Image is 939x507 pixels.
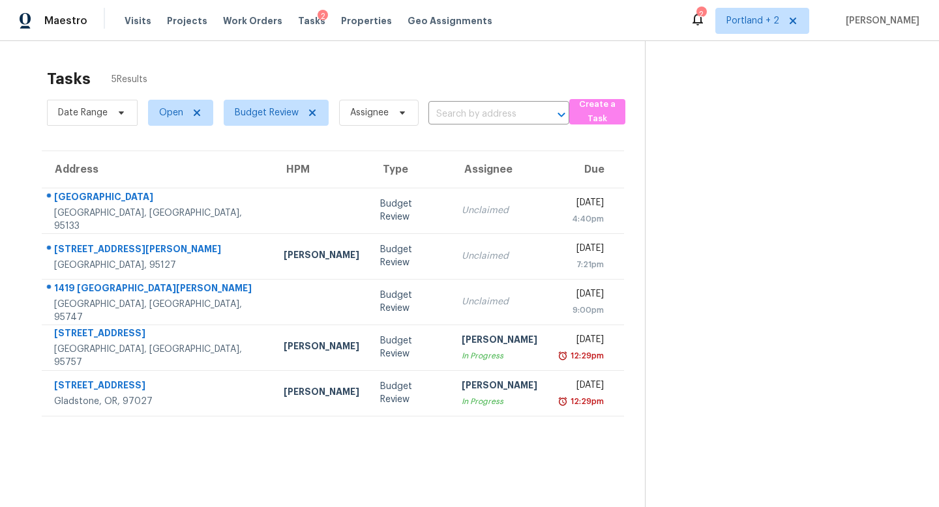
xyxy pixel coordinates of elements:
[42,151,273,188] th: Address
[54,395,263,408] div: Gladstone, OR, 97027
[462,204,537,217] div: Unclaimed
[125,14,151,27] span: Visits
[54,242,263,259] div: [STREET_ADDRESS][PERSON_NAME]
[380,289,441,315] div: Budget Review
[568,349,604,362] div: 12:29pm
[54,326,263,343] div: [STREET_ADDRESS]
[341,14,392,27] span: Properties
[298,16,325,25] span: Tasks
[318,10,328,23] div: 2
[462,349,537,362] div: In Progress
[159,106,183,119] span: Open
[47,72,91,85] h2: Tasks
[350,106,389,119] span: Assignee
[558,304,604,317] div: 9:00pm
[112,73,147,86] span: 5 Results
[428,104,533,124] input: Search by address
[568,395,604,408] div: 12:29pm
[462,295,537,308] div: Unclaimed
[223,14,282,27] span: Work Orders
[54,190,263,207] div: [GEOGRAPHIC_DATA]
[558,395,568,408] img: Overdue Alarm Icon
[841,14,919,27] span: [PERSON_NAME]
[558,333,604,349] div: [DATE]
[54,207,263,233] div: [GEOGRAPHIC_DATA], [GEOGRAPHIC_DATA], 95133
[235,106,299,119] span: Budget Review
[462,379,537,395] div: [PERSON_NAME]
[54,379,263,395] div: [STREET_ADDRESS]
[576,97,619,127] span: Create a Task
[558,349,568,362] img: Overdue Alarm Icon
[558,196,604,212] div: [DATE]
[548,151,624,188] th: Due
[558,287,604,304] div: [DATE]
[273,151,370,188] th: HPM
[380,243,441,269] div: Budget Review
[696,8,706,21] div: 2
[370,151,452,188] th: Type
[451,151,548,188] th: Assignee
[284,248,359,265] div: [PERSON_NAME]
[569,99,625,124] button: Create a Task
[558,242,604,258] div: [DATE]
[408,14,492,27] span: Geo Assignments
[462,395,537,408] div: In Progress
[726,14,779,27] span: Portland + 2
[167,14,207,27] span: Projects
[380,197,441,224] div: Budget Review
[462,333,537,349] div: [PERSON_NAME]
[54,259,263,272] div: [GEOGRAPHIC_DATA], 95127
[380,380,441,406] div: Budget Review
[54,282,263,298] div: 1419 [GEOGRAPHIC_DATA][PERSON_NAME]
[284,340,359,356] div: [PERSON_NAME]
[558,212,604,225] div: 4:40pm
[54,298,263,324] div: [GEOGRAPHIC_DATA], [GEOGRAPHIC_DATA], 95747
[558,379,604,395] div: [DATE]
[558,258,604,271] div: 7:21pm
[380,334,441,360] div: Budget Review
[284,385,359,401] div: [PERSON_NAME]
[44,14,87,27] span: Maestro
[54,343,263,369] div: [GEOGRAPHIC_DATA], [GEOGRAPHIC_DATA], 95757
[552,106,571,124] button: Open
[462,250,537,263] div: Unclaimed
[58,106,108,119] span: Date Range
